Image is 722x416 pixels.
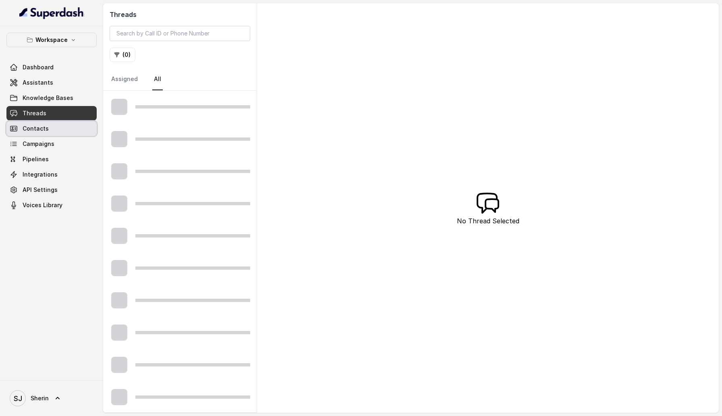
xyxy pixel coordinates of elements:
[6,91,97,105] a: Knowledge Bases
[6,198,97,212] a: Voices Library
[6,183,97,197] a: API Settings
[35,35,68,45] p: Workspace
[23,94,73,102] span: Knowledge Bases
[23,171,58,179] span: Integrations
[6,106,97,121] a: Threads
[23,140,54,148] span: Campaigns
[6,387,97,410] a: Sherin
[6,121,97,136] a: Contacts
[6,167,97,182] a: Integrations
[457,216,519,226] p: No Thread Selected
[19,6,84,19] img: light.svg
[23,63,54,71] span: Dashboard
[6,137,97,151] a: Campaigns
[110,10,250,19] h2: Threads
[110,69,250,90] nav: Tabs
[23,201,62,209] span: Voices Library
[23,125,49,133] span: Contacts
[6,75,97,90] a: Assistants
[152,69,163,90] a: All
[23,79,53,87] span: Assistants
[110,26,250,41] input: Search by Call ID or Phone Number
[6,33,97,47] button: Workspace
[31,394,49,402] span: Sherin
[14,394,22,403] text: SJ
[23,155,49,163] span: Pipelines
[110,69,139,90] a: Assigned
[6,60,97,75] a: Dashboard
[23,109,46,117] span: Threads
[6,152,97,166] a: Pipelines
[110,48,135,62] button: (0)
[23,186,58,194] span: API Settings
